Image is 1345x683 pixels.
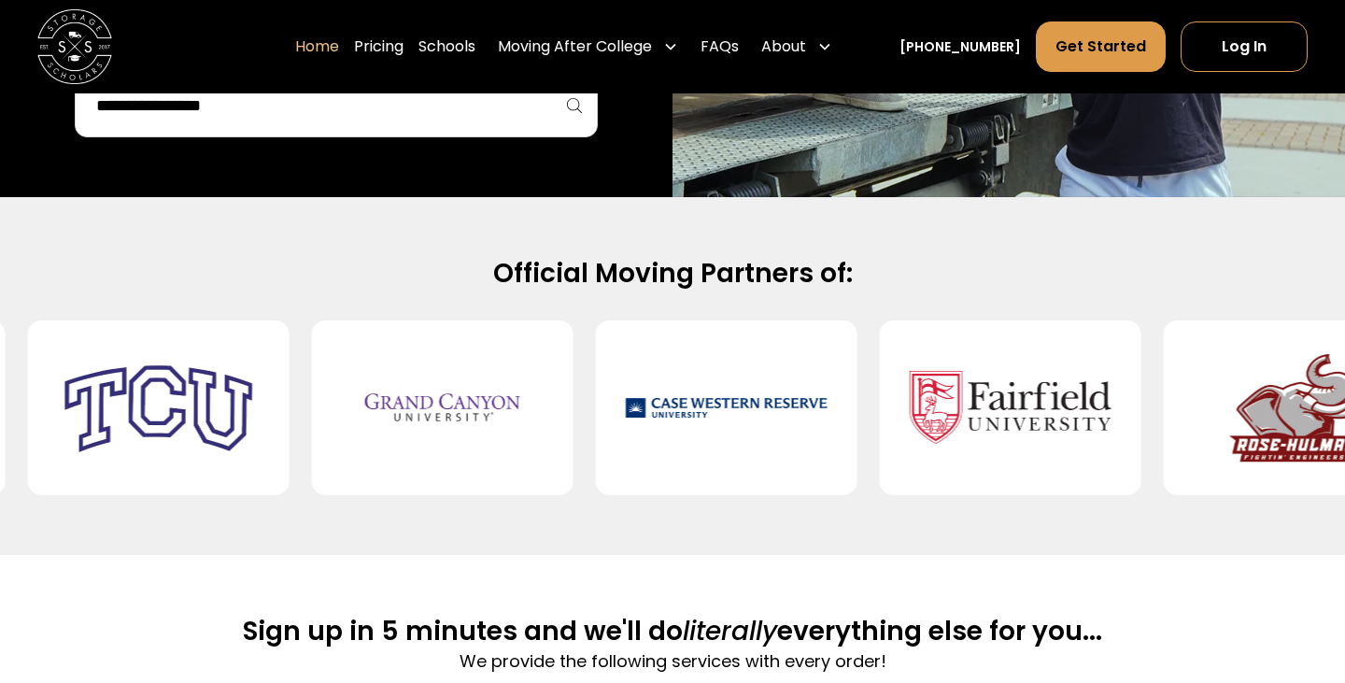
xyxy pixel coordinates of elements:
a: Pricing [354,21,403,73]
a: Schools [418,21,475,73]
a: Home [295,21,339,73]
div: About [761,36,806,58]
div: Moving After College [490,21,686,73]
img: Storage Scholars main logo [37,9,112,84]
a: [PHONE_NUMBER] [899,37,1021,57]
div: About [754,21,840,73]
div: Moving After College [498,36,652,58]
span: literally [683,613,777,649]
img: Case Western Reserve University [626,335,828,480]
a: Get Started [1036,21,1166,72]
a: FAQs [701,21,739,73]
img: Fairfield University [910,335,1111,480]
h2: Sign up in 5 minutes and we'll do everything else for you... [243,615,1102,648]
img: Grand Canyon University (GCU) [342,335,544,480]
a: Log In [1181,21,1308,72]
img: Texas Christian University (TCU) [58,335,260,480]
h2: Official Moving Partners of: [75,257,1270,291]
p: We provide the following services with every order! [243,648,1102,674]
